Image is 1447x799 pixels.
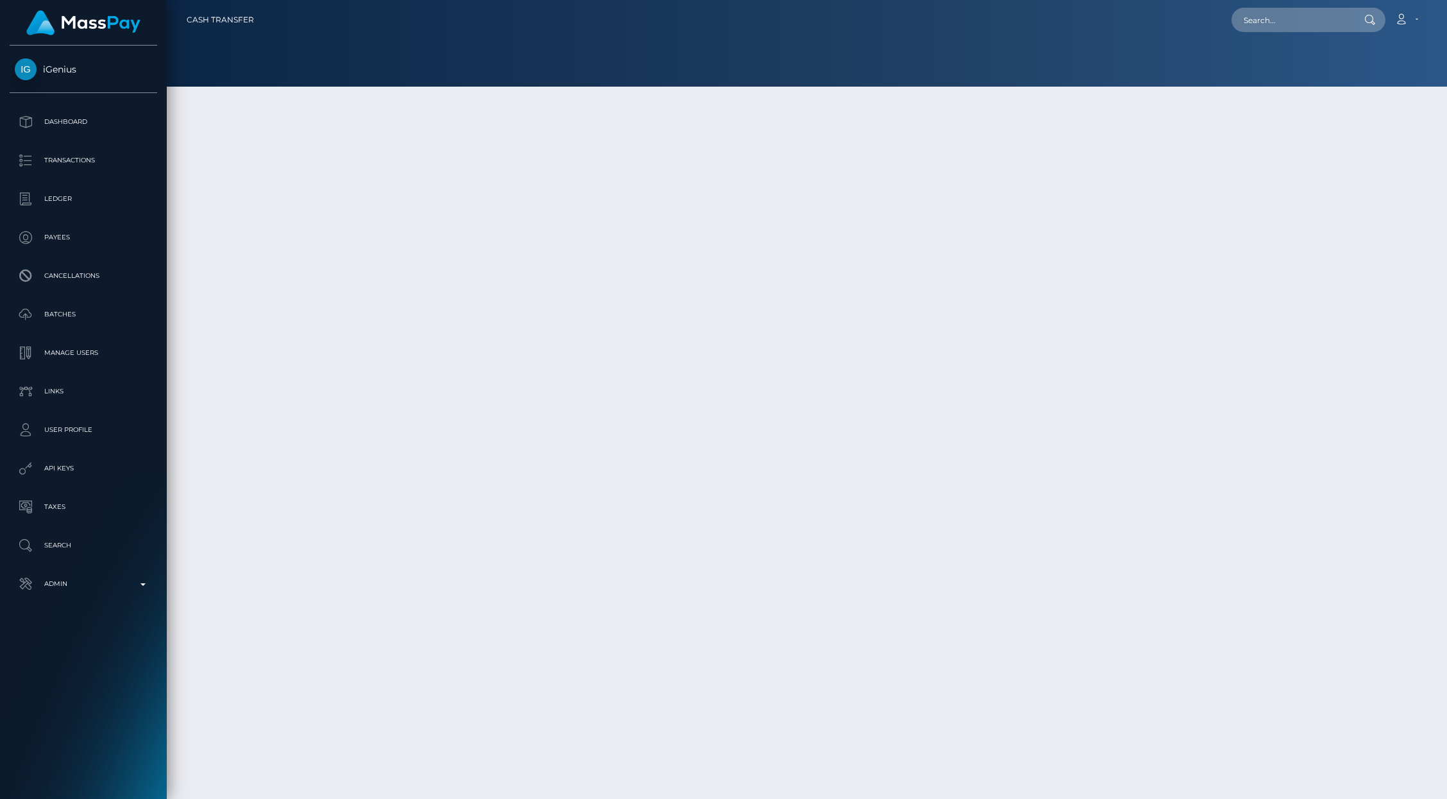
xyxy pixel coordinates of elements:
a: Cash Transfer [187,6,254,33]
p: Dashboard [15,112,152,132]
img: iGenius [15,58,37,80]
img: MassPay Logo [26,10,140,35]
a: Search [10,529,157,562]
a: Ledger [10,183,157,215]
p: Ledger [15,189,152,209]
p: Transactions [15,151,152,170]
p: Manage Users [15,343,152,363]
a: Manage Users [10,337,157,369]
a: Dashboard [10,106,157,138]
p: API Keys [15,459,152,478]
a: Admin [10,568,157,600]
p: Admin [15,574,152,594]
p: Search [15,536,152,555]
p: Batches [15,305,152,324]
a: Payees [10,221,157,253]
a: Batches [10,298,157,331]
a: User Profile [10,414,157,446]
p: Taxes [15,497,152,517]
p: Cancellations [15,266,152,286]
p: User Profile [15,420,152,440]
a: Links [10,375,157,408]
span: iGenius [10,64,157,75]
a: Cancellations [10,260,157,292]
a: Taxes [10,491,157,523]
input: Search... [1231,8,1352,32]
a: API Keys [10,452,157,485]
p: Links [15,382,152,401]
a: Transactions [10,144,157,176]
p: Payees [15,228,152,247]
